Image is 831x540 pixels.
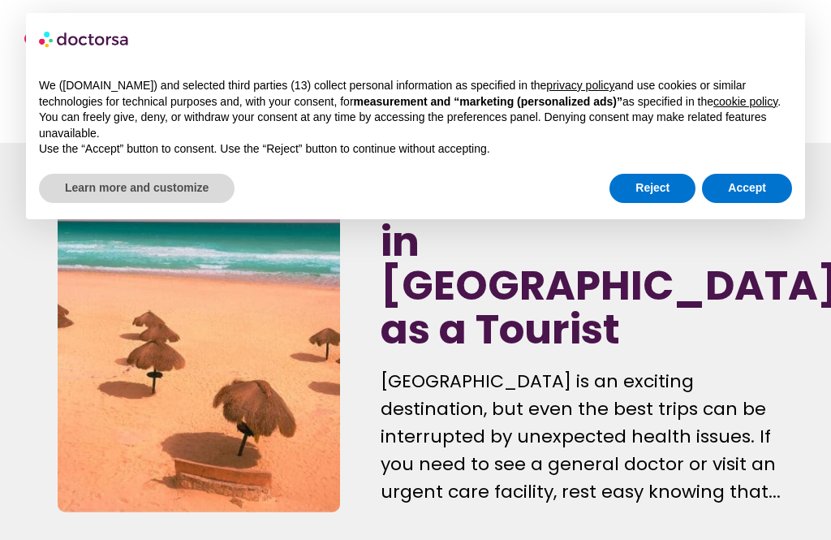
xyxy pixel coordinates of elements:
button: Learn more and customize [39,174,235,203]
p: We ([DOMAIN_NAME]) and selected third parties (13) collect personal information as specified in t... [39,78,792,110]
a: cookie policy [713,95,777,108]
a: privacy policy [546,79,614,92]
p: You can freely give, deny, or withdraw your consent at any time by accessing the preferences pane... [39,110,792,141]
button: Reject [609,174,695,203]
p: Use the “Accept” button to consent. Use the “Reject” button to continue without accepting. [39,141,792,158]
p: [GEOGRAPHIC_DATA] is an exciting destination, but even the best trips can be interrupted by unexp... [381,368,797,506]
img: logo [39,26,130,52]
button: Accept [702,174,792,203]
strong: measurement and “marketing (personalized ads)” [354,95,622,108]
h1: How to See a Doctor in [GEOGRAPHIC_DATA] as a Tourist [381,176,797,352]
